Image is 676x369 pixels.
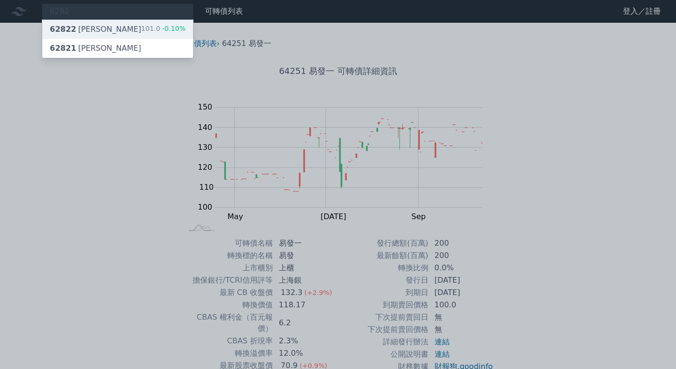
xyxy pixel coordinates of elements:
[50,25,76,34] span: 62822
[50,24,141,35] div: [PERSON_NAME]
[50,43,141,54] div: [PERSON_NAME]
[42,20,193,39] a: 62822[PERSON_NAME] 101.0-0.10%
[141,24,186,35] div: 101.0
[160,25,186,32] span: -0.10%
[42,39,193,58] a: 62821[PERSON_NAME]
[50,44,76,53] span: 62821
